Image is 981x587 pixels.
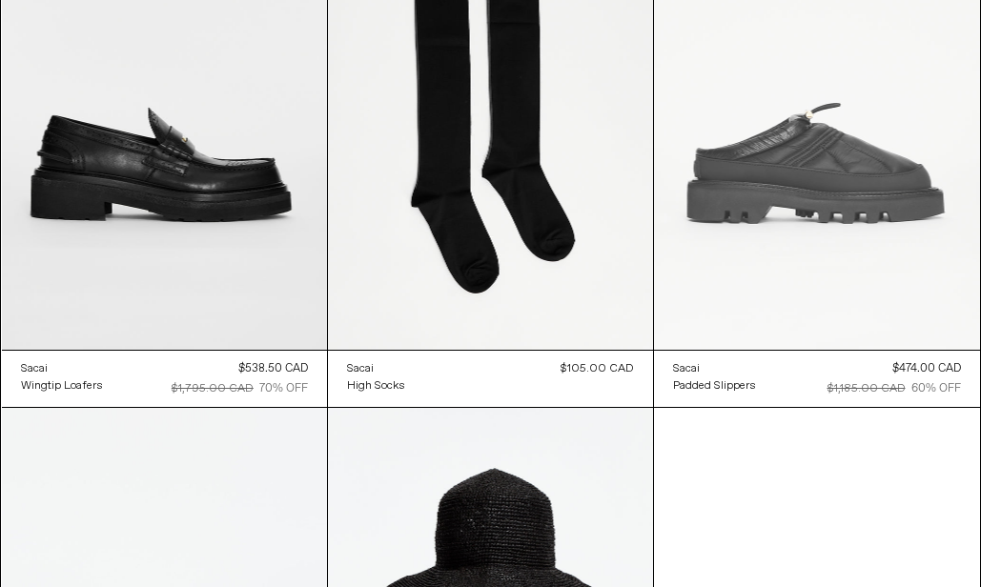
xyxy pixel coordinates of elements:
a: Padded Slippers [673,377,756,395]
a: Sacai [347,360,405,377]
div: High Socks [347,378,405,395]
a: Sacai [673,360,756,377]
div: 60% OFF [911,380,961,397]
div: $1,795.00 CAD [172,380,254,397]
a: Sacai [21,360,103,377]
div: $105.00 CAD [561,360,634,377]
div: Sacai [21,361,48,377]
div: $538.50 CAD [238,360,308,377]
a: Wingtip Loafers [21,377,103,395]
div: Wingtip Loafers [21,378,103,395]
a: High Socks [347,377,405,395]
div: Padded Slippers [673,378,756,395]
div: 70% OFF [259,380,308,397]
div: $1,185.00 CAD [828,380,906,397]
div: Sacai [673,361,700,377]
div: Sacai [347,361,374,377]
div: $474.00 CAD [892,360,961,377]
